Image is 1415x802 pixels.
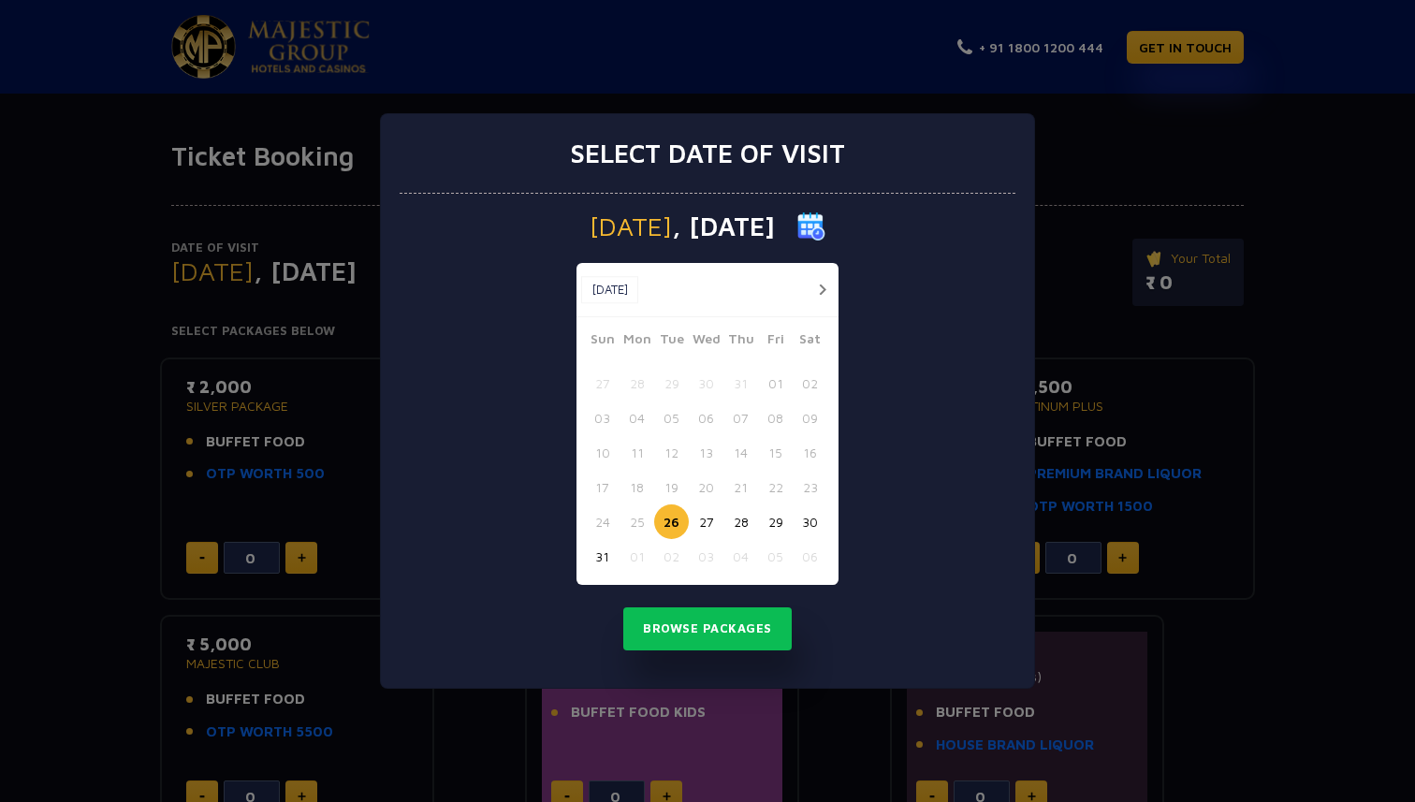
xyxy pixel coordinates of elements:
button: 28 [723,504,758,539]
button: 06 [689,401,723,435]
button: 15 [758,435,793,470]
button: Browse Packages [623,607,792,650]
button: 30 [689,366,723,401]
button: [DATE] [581,276,638,304]
button: 17 [585,470,620,504]
button: 26 [654,504,689,539]
button: 18 [620,470,654,504]
button: 04 [723,539,758,574]
button: 16 [793,435,827,470]
span: Thu [723,328,758,355]
button: 05 [758,539,793,574]
button: 29 [654,366,689,401]
button: 25 [620,504,654,539]
button: 29 [758,504,793,539]
button: 01 [620,539,654,574]
button: 01 [758,366,793,401]
button: 03 [585,401,620,435]
button: 06 [793,539,827,574]
button: 31 [585,539,620,574]
button: 24 [585,504,620,539]
button: 14 [723,435,758,470]
span: , [DATE] [672,213,775,240]
button: 30 [793,504,827,539]
span: Wed [689,328,723,355]
button: 07 [723,401,758,435]
h3: Select date of visit [570,138,845,169]
button: 13 [689,435,723,470]
button: 28 [620,366,654,401]
span: Sat [793,328,827,355]
button: 10 [585,435,620,470]
button: 03 [689,539,723,574]
button: 04 [620,401,654,435]
span: [DATE] [590,213,672,240]
button: 09 [793,401,827,435]
button: 12 [654,435,689,470]
span: Sun [585,328,620,355]
span: Mon [620,328,654,355]
button: 02 [793,366,827,401]
button: 21 [723,470,758,504]
button: 27 [585,366,620,401]
button: 22 [758,470,793,504]
span: Tue [654,328,689,355]
button: 11 [620,435,654,470]
button: 05 [654,401,689,435]
img: calender icon [797,212,825,241]
span: Fri [758,328,793,355]
button: 02 [654,539,689,574]
button: 19 [654,470,689,504]
button: 20 [689,470,723,504]
button: 27 [689,504,723,539]
button: 23 [793,470,827,504]
button: 31 [723,366,758,401]
button: 08 [758,401,793,435]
